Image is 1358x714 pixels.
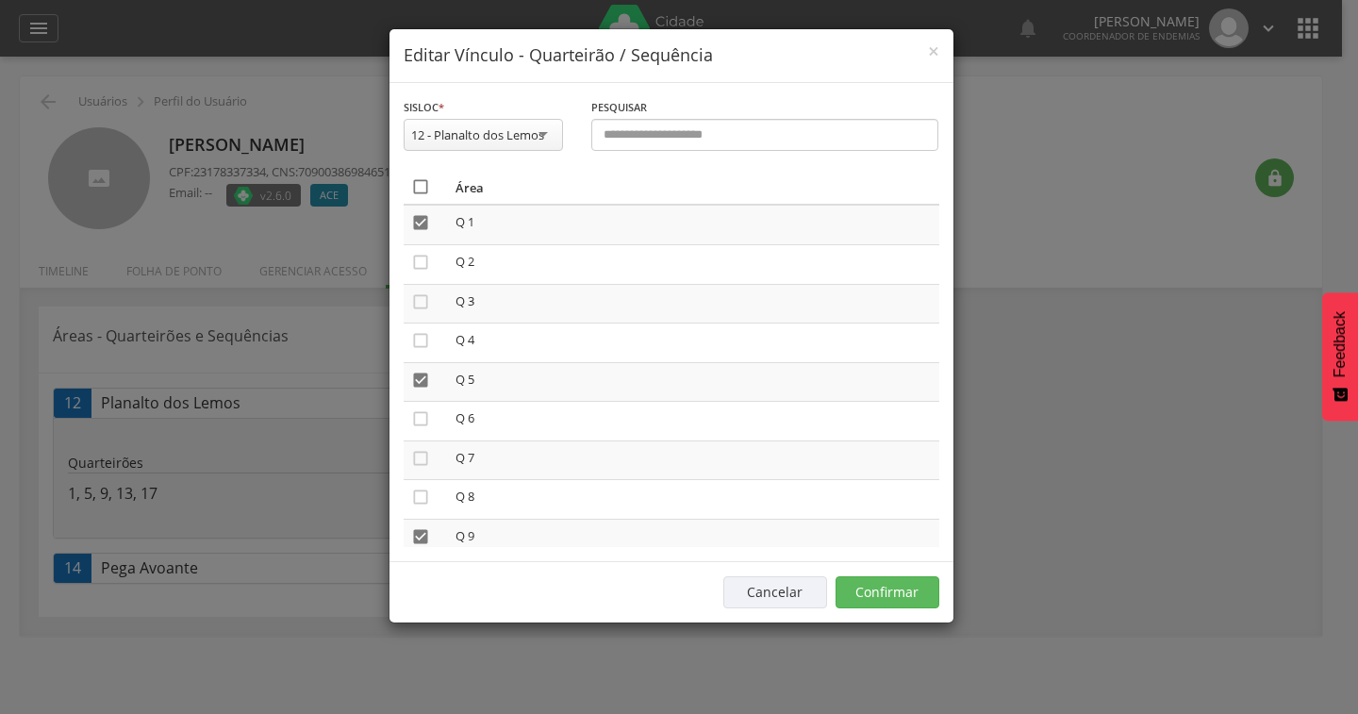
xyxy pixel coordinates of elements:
[448,324,939,363] td: Q 4
[928,42,939,61] button: Close
[411,213,430,232] i: 
[448,480,939,520] td: Q 8
[411,292,430,311] i: 
[404,43,939,68] h4: Editar Vínculo - Quarteirão / Sequência
[411,331,430,350] i: 
[928,38,939,64] span: ×
[448,440,939,480] td: Q 7
[448,170,939,205] th: Área
[411,488,430,506] i: 
[411,371,430,390] i: 
[404,100,439,114] span: Sisloc
[411,253,430,272] i: 
[1322,292,1358,421] button: Feedback - Mostrar pesquisa
[411,126,544,143] div: 12 - Planalto dos Lemos
[1332,311,1349,377] span: Feedback
[448,402,939,441] td: Q 6
[411,409,430,428] i: 
[591,100,647,114] span: Pesquisar
[836,576,939,608] button: Confirmar
[411,177,430,196] i: 
[448,362,939,402] td: Q 5
[411,527,430,546] i: 
[448,519,939,558] td: Q 9
[448,284,939,324] td: Q 3
[411,449,430,468] i: 
[448,244,939,284] td: Q 2
[448,205,939,244] td: Q 1
[723,576,827,608] button: Cancelar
